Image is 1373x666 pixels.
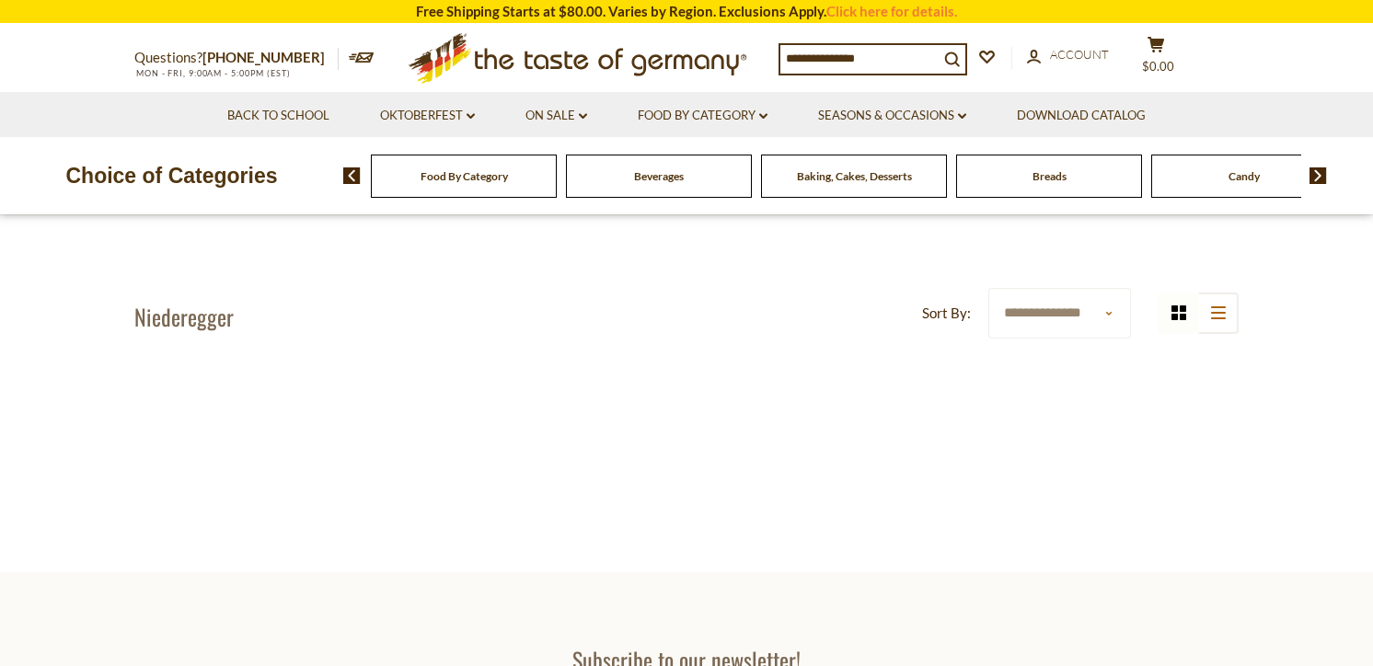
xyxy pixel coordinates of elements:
a: Click here for details. [826,3,957,19]
span: Account [1050,47,1109,62]
a: Oktoberfest [380,106,475,126]
a: Back to School [227,106,329,126]
a: Account [1027,45,1109,65]
img: previous arrow [343,167,361,184]
span: $0.00 [1142,59,1174,74]
a: [PHONE_NUMBER] [202,49,325,65]
a: Breads [1033,169,1067,183]
label: Sort By: [922,302,971,325]
a: Candy [1229,169,1260,183]
a: Seasons & Occasions [818,106,966,126]
a: Download Catalog [1017,106,1146,126]
button: $0.00 [1128,36,1183,82]
a: Beverages [634,169,684,183]
a: Food By Category [421,169,508,183]
a: On Sale [525,106,587,126]
img: next arrow [1310,167,1327,184]
p: Questions? [134,46,339,70]
h1: Niederegger [134,303,234,330]
span: MON - FRI, 9:00AM - 5:00PM (EST) [134,68,291,78]
a: Food By Category [638,106,767,126]
a: Baking, Cakes, Desserts [797,169,912,183]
